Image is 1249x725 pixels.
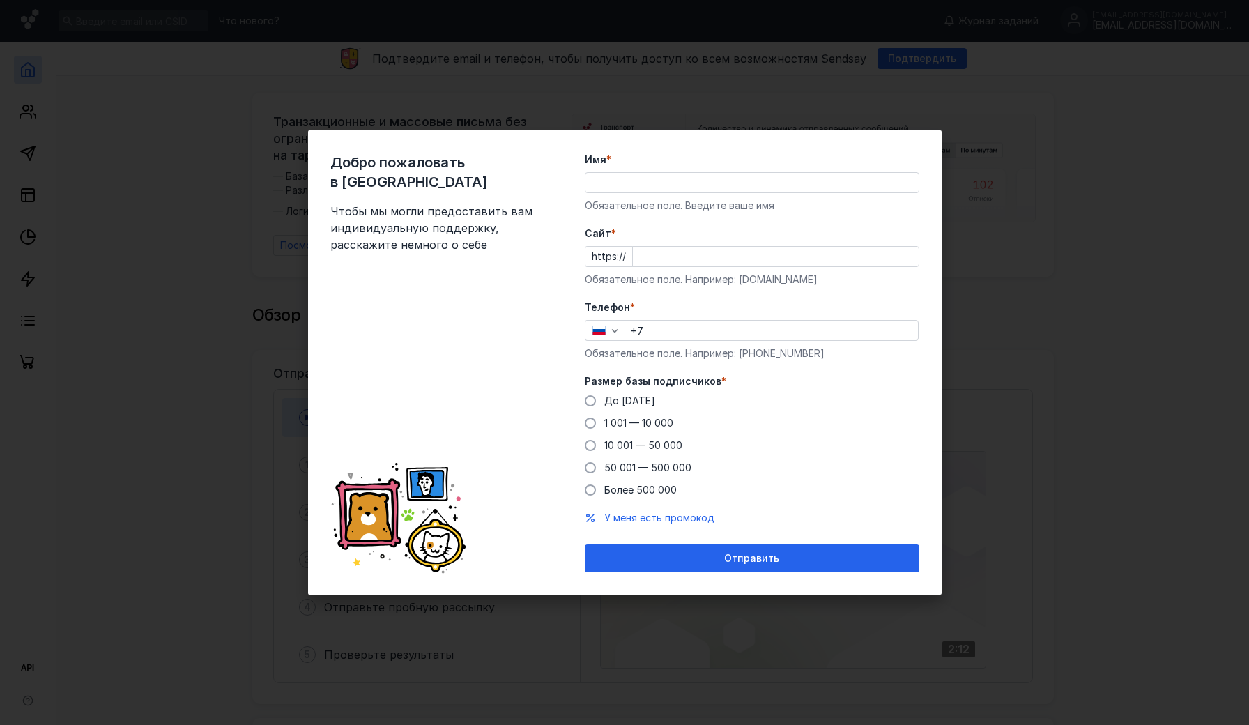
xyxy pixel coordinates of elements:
span: Более 500 000 [604,484,677,496]
span: Отправить [724,553,779,565]
span: 1 001 — 10 000 [604,417,673,429]
span: Телефон [585,300,630,314]
span: Размер базы подписчиков [585,374,721,388]
div: Обязательное поле. Например: [DOMAIN_NAME] [585,273,919,287]
span: 50 001 — 500 000 [604,461,691,473]
span: Добро пожаловать в [GEOGRAPHIC_DATA] [330,153,539,192]
span: У меня есть промокод [604,512,714,524]
span: Имя [585,153,606,167]
button: У меня есть промокод [604,511,714,525]
span: Cайт [585,227,611,241]
div: Обязательное поле. Введите ваше имя [585,199,919,213]
div: Обязательное поле. Например: [PHONE_NUMBER] [585,346,919,360]
span: 10 001 — 50 000 [604,439,682,451]
button: Отправить [585,544,919,572]
span: Чтобы мы могли предоставить вам индивидуальную поддержку, расскажите немного о себе [330,203,539,253]
span: До [DATE] [604,395,655,406]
